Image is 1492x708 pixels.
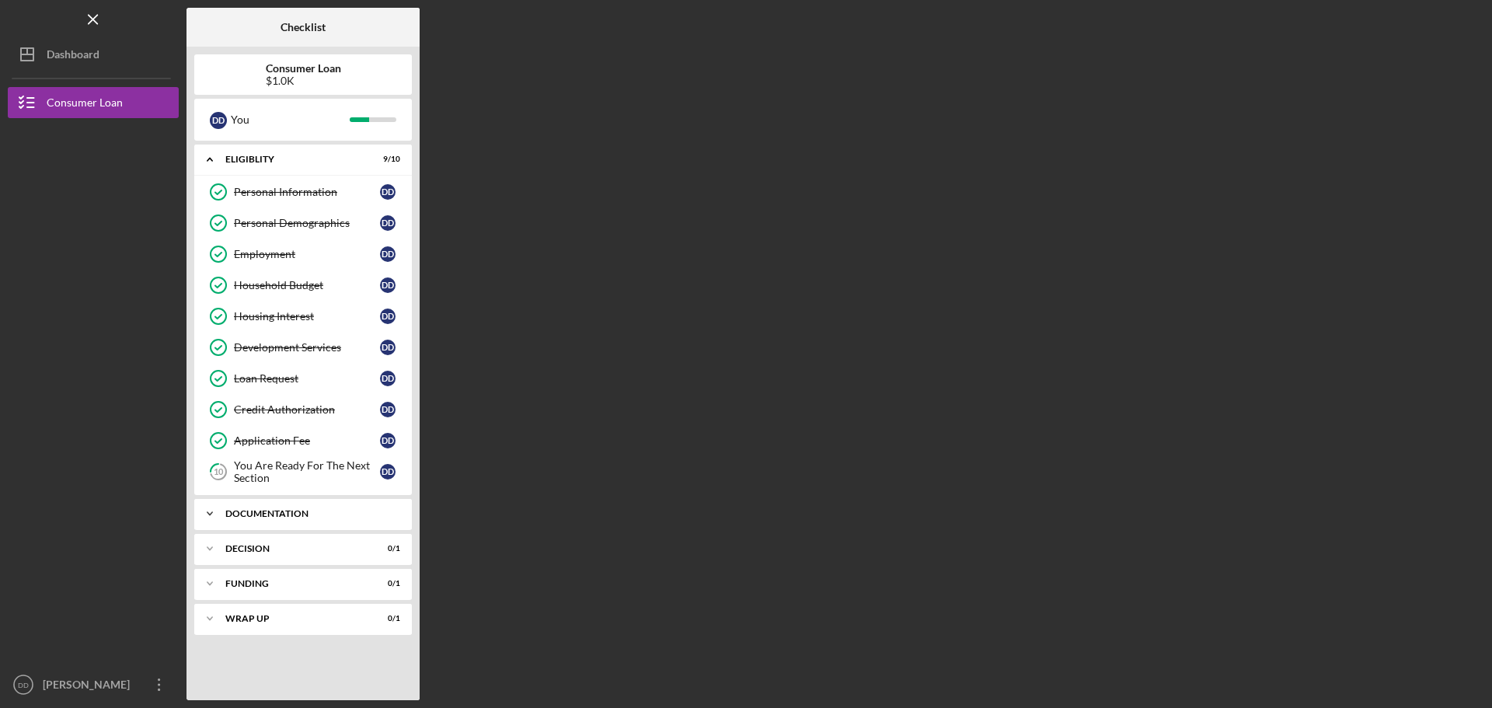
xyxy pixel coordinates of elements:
button: DD[PERSON_NAME] [8,669,179,700]
div: Credit Authorization [234,403,380,416]
a: EmploymentDD [202,239,404,270]
div: D D [210,112,227,129]
tspan: 10 [214,467,224,477]
a: Personal InformationDD [202,176,404,208]
button: Dashboard [8,39,179,70]
div: D D [380,309,396,324]
div: Eligiblity [225,155,361,164]
a: 10You Are Ready For The Next SectionDD [202,456,404,487]
a: Housing InterestDD [202,301,404,332]
div: D D [380,402,396,417]
div: Application Fee [234,434,380,447]
button: Consumer Loan [8,87,179,118]
div: D D [380,215,396,231]
div: 9 / 10 [372,155,400,164]
a: Loan RequestDD [202,363,404,394]
div: Household Budget [234,279,380,291]
a: Personal DemographicsDD [202,208,404,239]
div: D D [380,277,396,293]
div: Personal Demographics [234,217,380,229]
div: $1.0K [266,75,341,87]
div: D D [380,433,396,448]
div: Personal Information [234,186,380,198]
div: Loan Request [234,372,380,385]
div: 0 / 1 [372,544,400,553]
div: D D [380,464,396,480]
div: Wrap up [225,614,361,623]
b: Checklist [281,21,326,33]
a: Credit AuthorizationDD [202,394,404,425]
div: 0 / 1 [372,614,400,623]
div: [PERSON_NAME] [39,669,140,704]
a: Application FeeDD [202,425,404,456]
div: D D [380,371,396,386]
div: Documentation [225,509,392,518]
div: Funding [225,579,361,588]
div: D D [380,246,396,262]
a: Household BudgetDD [202,270,404,301]
div: You Are Ready For The Next Section [234,459,380,484]
div: Employment [234,248,380,260]
div: Consumer Loan [47,87,123,122]
b: Consumer Loan [266,62,341,75]
div: D D [380,340,396,355]
div: Dashboard [47,39,99,74]
div: 0 / 1 [372,579,400,588]
div: D D [380,184,396,200]
div: Decision [225,544,361,553]
div: Development Services [234,341,380,354]
a: Development ServicesDD [202,332,404,363]
text: DD [18,681,29,689]
div: You [231,106,350,133]
div: Housing Interest [234,310,380,323]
